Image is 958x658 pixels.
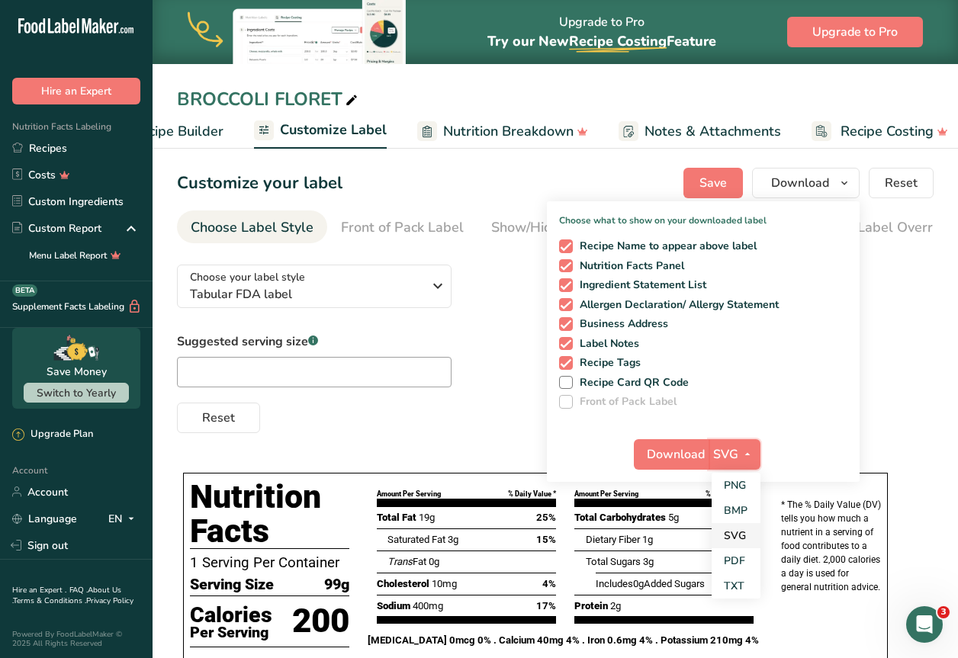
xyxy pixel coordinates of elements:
[387,534,445,545] span: Saturated Fat
[573,298,780,312] span: Allergen Declaration/ Allergy Statement
[190,480,349,549] h1: Nutrition Facts
[885,174,918,192] span: Reset
[937,606,950,618] span: 3
[586,534,640,545] span: Dietary Fiber
[643,556,654,567] span: 3g
[387,556,426,567] span: Fat
[177,332,452,351] label: Suggested serving size
[841,121,934,142] span: Recipe Costing
[254,113,387,149] a: Customize Label
[573,337,640,351] span: Label Notes
[610,600,621,611] span: 2g
[536,510,556,525] span: 25%
[202,409,235,427] span: Reset
[69,585,88,595] a: FAQ .
[573,239,757,253] span: Recipe Name to appear above label
[699,174,727,192] span: Save
[177,403,260,433] button: Reset
[781,498,881,595] p: * The % Daily Value (DV) tells you how much a nutrient in a serving of food contributes to a dail...
[432,578,457,589] span: 10mg
[574,512,666,523] span: Total Carbohydrates
[712,573,760,599] a: TXT
[12,630,140,648] div: Powered By FoodLabelMaker © 2025 All Rights Reserved
[190,552,349,573] p: 1 Serving Per Container
[569,32,667,50] span: Recipe Costing
[190,285,423,303] span: Tabular FDA label
[812,114,948,149] a: Recipe Costing
[712,523,760,548] a: SVG
[86,595,133,606] a: Privacy Policy
[13,595,86,606] a: Terms & Conditions .
[280,120,387,140] span: Customize Label
[377,512,416,523] span: Total Fat
[12,284,37,297] div: BETA
[47,364,107,380] div: Save Money
[368,633,763,648] p: [MEDICAL_DATA] 0mcg 0% . Calcium 40mg 4% . Iron 0.6mg 4% . Potassium 210mg 4%
[487,1,716,64] div: Upgrade to Pro
[387,556,413,567] i: Trans
[712,473,760,498] a: PNG
[190,573,274,596] span: Serving Size
[377,489,441,499] div: Amount Per Serving
[12,506,77,532] a: Language
[645,121,781,142] span: Notes & Attachments
[586,556,641,567] span: Total Sugars
[177,171,342,196] h1: Customize your label
[647,445,705,464] span: Download
[542,576,556,592] span: 4%
[573,259,685,273] span: Nutrition Facts Panel
[596,578,705,589] span: Includes Added Sugars
[491,217,622,238] div: Show/Hide Nutrients
[132,121,223,142] span: Recipe Builder
[713,445,738,464] span: SVG
[324,573,349,596] span: 99g
[103,114,223,149] a: Recipe Builder
[573,356,641,370] span: Recipe Tags
[377,600,410,611] span: Sodium
[377,578,429,589] span: Cholesterol
[108,509,140,528] div: EN
[574,600,608,611] span: Protein
[429,556,439,567] span: 0g
[508,489,556,499] div: % Daily Value *
[573,376,690,390] span: Recipe Card QR Code
[683,168,743,198] button: Save
[12,78,140,104] button: Hire an Expert
[417,114,588,149] a: Nutrition Breakdown
[668,512,679,523] span: 5g
[190,269,305,285] span: Choose your label style
[574,489,638,499] div: Amount Per Serving
[706,489,754,499] div: % Daily Value *
[712,498,760,523] a: BMP
[812,23,898,41] span: Upgrade to Pro
[191,217,313,238] div: Choose Label Style
[536,599,556,614] span: 17%
[190,627,272,639] p: Per Serving
[536,532,556,547] span: 15%
[12,427,93,442] div: Upgrade Plan
[419,512,435,523] span: 19g
[341,217,464,238] div: Front of Pack Label
[177,265,452,308] button: Choose your label style Tabular FDA label
[642,534,653,545] span: 1g
[771,174,829,192] span: Download
[619,114,781,149] a: Notes & Attachments
[12,585,66,595] a: Hire an Expert .
[869,168,934,198] button: Reset
[712,548,760,573] a: PDF
[177,85,361,113] div: BROCCOLI FLORET
[573,317,669,331] span: Business Address
[634,439,709,470] button: Download
[709,439,760,470] button: SVG
[413,600,443,611] span: 400mg
[573,395,677,409] span: Front of Pack Label
[37,386,116,400] span: Switch to Yearly
[292,596,349,647] p: 200
[12,585,121,606] a: About Us .
[573,278,707,292] span: Ingredient Statement List
[487,32,716,50] span: Try our New Feature
[12,220,101,236] div: Custom Report
[787,17,923,47] button: Upgrade to Pro
[190,604,272,627] p: Calories
[633,578,644,589] span: 0g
